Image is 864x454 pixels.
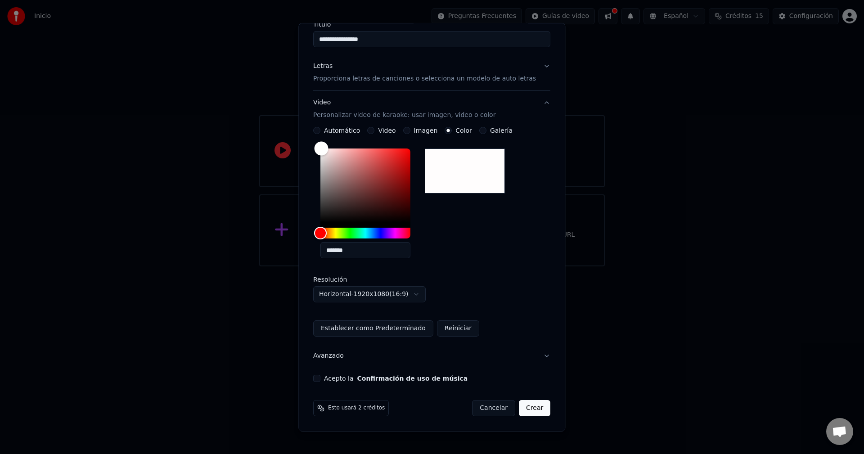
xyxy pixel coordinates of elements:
[437,320,479,337] button: Reiniciar
[313,98,495,120] div: Video
[456,127,472,134] label: Color
[313,111,495,120] p: Personalizar video de karaoke: usar imagen, video o color
[324,127,360,134] label: Automático
[313,91,550,127] button: VideoPersonalizar video de karaoke: usar imagen, video o color
[324,375,468,382] label: Acepto la
[313,344,550,368] button: Avanzado
[414,127,438,134] label: Imagen
[472,400,516,416] button: Cancelar
[313,74,536,83] p: Proporciona letras de canciones o selecciona un modelo de auto letras
[328,405,385,412] span: Esto usará 2 créditos
[313,21,550,27] label: Título
[313,320,433,337] button: Establecer como Predeterminado
[357,375,468,382] button: Acepto la
[313,127,550,344] div: VideoPersonalizar video de karaoke: usar imagen, video o color
[320,228,410,238] div: Hue
[313,276,403,283] label: Resolución
[519,400,550,416] button: Crear
[313,62,333,71] div: Letras
[313,54,550,90] button: LetrasProporciona letras de canciones o selecciona un modelo de auto letras
[320,148,410,222] div: Color
[490,127,513,134] label: Galería
[378,127,396,134] label: Video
